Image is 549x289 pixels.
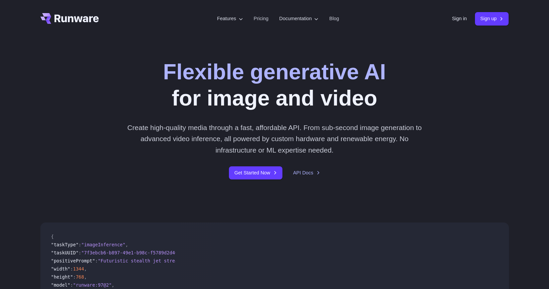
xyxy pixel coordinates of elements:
[279,15,319,23] label: Documentation
[73,274,76,280] span: :
[229,166,282,179] a: Get Started Now
[125,122,424,156] p: Create high-quality media through a fast, affordable API. From sub-second image generation to adv...
[51,258,95,263] span: "positivePrompt"
[51,266,70,272] span: "width"
[78,250,81,255] span: :
[76,274,84,280] span: 768
[40,13,99,24] a: Go to /
[73,266,84,272] span: 1344
[51,250,79,255] span: "taskUUID"
[452,15,467,23] a: Sign in
[112,282,114,288] span: ,
[51,242,79,247] span: "taskType"
[70,266,73,272] span: :
[84,274,87,280] span: ,
[329,15,339,23] a: Blog
[163,59,386,111] h1: for image and video
[254,15,269,23] a: Pricing
[51,282,70,288] span: "model"
[51,234,54,239] span: {
[70,282,73,288] span: :
[78,242,81,247] span: :
[293,169,320,177] a: API Docs
[125,242,128,247] span: ,
[98,258,349,263] span: "Futuristic stealth jet streaking through a neon-lit cityscape with glowing purple exhaust"
[95,258,98,263] span: :
[81,242,126,247] span: "imageInference"
[81,250,186,255] span: "7f3ebcb6-b897-49e1-b98c-f5789d2d40d7"
[84,266,87,272] span: ,
[475,12,509,25] a: Sign up
[51,274,73,280] span: "height"
[217,15,243,23] label: Features
[163,60,386,84] strong: Flexible generative AI
[73,282,112,288] span: "runware:97@2"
